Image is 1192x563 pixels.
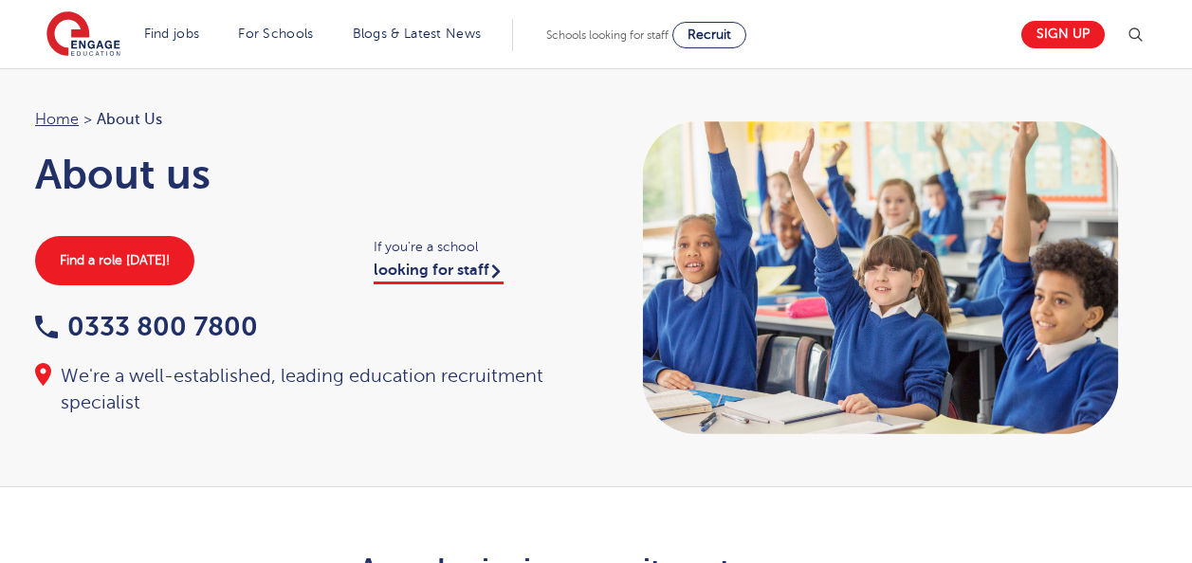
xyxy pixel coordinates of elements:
span: Recruit [688,27,731,42]
a: Blogs & Latest News [353,27,482,41]
h1: About us [35,151,578,198]
a: Find a role [DATE]! [35,236,194,285]
nav: breadcrumb [35,107,578,132]
a: Home [35,111,79,128]
span: Schools looking for staff [546,28,669,42]
span: > [83,111,92,128]
a: Find jobs [144,27,200,41]
a: 0333 800 7800 [35,312,258,341]
a: looking for staff [374,262,504,284]
span: If you're a school [374,236,578,258]
span: About Us [97,107,162,132]
div: We're a well-established, leading education recruitment specialist [35,363,578,416]
a: For Schools [238,27,313,41]
a: Recruit [672,22,746,48]
img: Engage Education [46,11,120,59]
a: Sign up [1021,21,1105,48]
